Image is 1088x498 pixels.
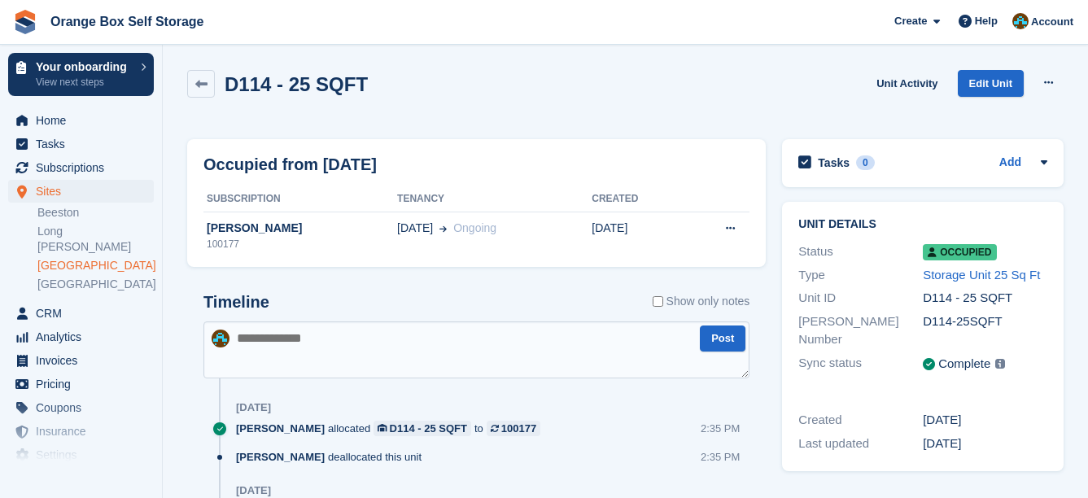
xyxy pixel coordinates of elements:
[870,70,944,97] a: Unit Activity
[938,355,990,373] div: Complete
[1031,14,1073,30] span: Account
[923,268,1040,282] a: Storage Unit 25 Sq Ft
[856,155,875,170] div: 0
[701,421,740,436] div: 2:35 PM
[236,401,271,414] div: [DATE]
[236,449,430,465] div: deallocated this unit
[36,420,133,443] span: Insurance
[36,61,133,72] p: Your onboarding
[701,449,740,465] div: 2:35 PM
[8,373,154,395] a: menu
[501,421,536,436] div: 100177
[36,109,133,132] span: Home
[236,421,325,436] span: [PERSON_NAME]
[236,449,325,465] span: [PERSON_NAME]
[923,244,996,260] span: Occupied
[894,13,927,29] span: Create
[203,237,397,251] div: 100177
[236,484,271,497] div: [DATE]
[8,180,154,203] a: menu
[36,349,133,372] span: Invoices
[37,205,154,221] a: Beeston
[8,396,154,419] a: menu
[8,53,154,96] a: Your onboarding View next steps
[798,435,923,453] div: Last updated
[798,312,923,349] div: [PERSON_NAME] Number
[453,221,496,234] span: Ongoing
[36,396,133,419] span: Coupons
[212,330,229,347] img: Mike
[8,109,154,132] a: menu
[958,70,1024,97] a: Edit Unit
[8,420,154,443] a: menu
[999,154,1021,173] a: Add
[36,180,133,203] span: Sites
[203,186,397,212] th: Subscription
[36,373,133,395] span: Pricing
[653,293,663,310] input: Show only notes
[8,156,154,179] a: menu
[397,186,592,212] th: Tenancy
[44,8,211,35] a: Orange Box Self Storage
[975,13,998,29] span: Help
[1012,13,1029,29] img: Mike
[995,359,1005,369] img: icon-info-grey-7440780725fd019a000dd9b08b2336e03edf1995a4989e88bcd33f0948082b44.svg
[36,133,133,155] span: Tasks
[8,302,154,325] a: menu
[487,421,540,436] a: 100177
[923,289,1047,308] div: D114 - 25 SQFT
[923,312,1047,349] div: D114-25SQFT
[236,421,548,436] div: allocated to
[798,218,1047,231] h2: Unit details
[390,421,467,436] div: D114 - 25 SQFT
[36,443,133,466] span: Settings
[37,224,154,255] a: Long [PERSON_NAME]
[36,75,133,90] p: View next steps
[37,277,154,292] a: [GEOGRAPHIC_DATA]
[700,325,745,352] button: Post
[8,133,154,155] a: menu
[8,349,154,372] a: menu
[798,266,923,285] div: Type
[225,73,368,95] h2: D114 - 25 SQFT
[36,302,133,325] span: CRM
[36,325,133,348] span: Analytics
[592,212,683,260] td: [DATE]
[798,354,923,374] div: Sync status
[36,156,133,179] span: Subscriptions
[397,220,433,237] span: [DATE]
[203,293,269,312] h2: Timeline
[8,325,154,348] a: menu
[798,242,923,261] div: Status
[13,10,37,34] img: stora-icon-8386f47178a22dfd0bd8f6a31ec36ba5ce8667c1dd55bd0f319d3a0aa187defe.svg
[374,421,471,436] a: D114 - 25 SQFT
[37,258,154,273] a: [GEOGRAPHIC_DATA]
[818,155,850,170] h2: Tasks
[923,435,1047,453] div: [DATE]
[8,443,154,466] a: menu
[798,411,923,430] div: Created
[653,293,750,310] label: Show only notes
[203,152,377,177] h2: Occupied from [DATE]
[592,186,683,212] th: Created
[923,411,1047,430] div: [DATE]
[798,289,923,308] div: Unit ID
[203,220,397,237] div: [PERSON_NAME]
